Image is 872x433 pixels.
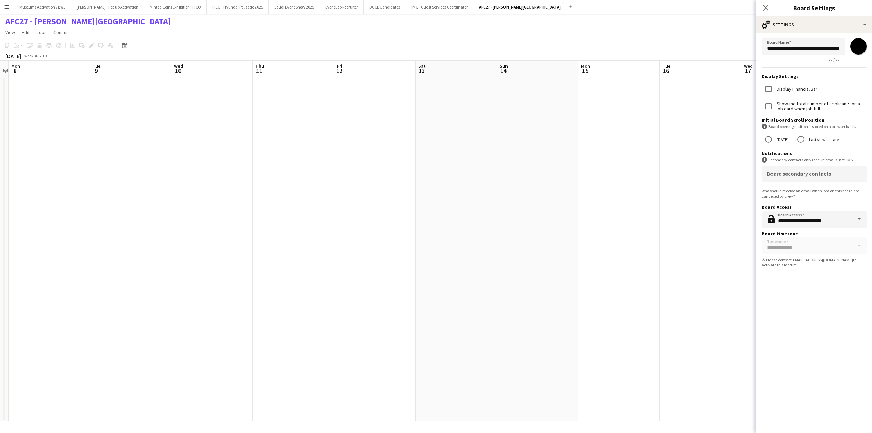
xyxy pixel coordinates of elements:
h3: Display Settings [762,73,867,79]
span: 14 [499,67,508,75]
button: Minted Coins Exhibition - PICO [144,0,207,14]
span: Sat [418,63,426,69]
button: IMG - Guest Services Coordinator [406,0,473,14]
span: 15 [580,67,590,75]
span: 8 [10,67,20,75]
span: View [5,29,15,35]
span: Sun [500,63,508,69]
span: 17 [743,67,753,75]
span: Wed [744,63,753,69]
label: Display Financial Bar [775,87,817,92]
label: Last viewed dates [808,134,840,145]
span: Week 36 [22,53,40,58]
h3: Board Access [762,204,867,210]
span: 50 / 60 [823,57,845,62]
span: Tue [93,63,100,69]
span: Edit [22,29,30,35]
div: Board opening position is stored on a browser basis. [762,124,867,129]
button: Museums Activation / BWS [14,0,71,14]
span: 16 [661,67,670,75]
div: ⚠ Please contact to activate this feature [762,257,867,267]
button: [PERSON_NAME] - Pop up Activation [71,0,144,14]
label: [DATE] [775,134,789,145]
span: Mon [581,63,590,69]
div: Settings [756,16,872,33]
span: 9 [92,67,100,75]
h3: Notifications [762,150,867,156]
label: Show the total number of applicants on a job card when job full [775,101,867,111]
span: 11 [254,67,264,75]
a: Jobs [34,28,49,37]
span: 13 [417,67,426,75]
h3: Initial Board Scroll Position [762,117,867,123]
div: [DATE] [5,52,21,59]
span: Wed [174,63,183,69]
button: PICO - Hyundai Palisade 2025 [207,0,269,14]
button: AFC27 - [PERSON_NAME][GEOGRAPHIC_DATA] [473,0,566,14]
h1: AFC27 - [PERSON_NAME][GEOGRAPHIC_DATA] [5,16,171,27]
a: [EMAIL_ADDRESS][DOMAIN_NAME] [792,257,853,262]
span: Fri [337,63,342,69]
a: Comms [51,28,72,37]
a: Edit [19,28,32,37]
button: Saudi Event Show 2025 [269,0,320,14]
span: Tue [663,63,670,69]
button: DGCL Candidates [364,0,406,14]
span: Jobs [36,29,47,35]
span: 10 [173,67,183,75]
span: 12 [336,67,342,75]
span: Mon [11,63,20,69]
div: +03 [42,53,49,58]
h3: Board Settings [756,3,872,12]
div: Who should receive an email when jobs on this board are cancelled by crew? [762,188,867,199]
h3: Board timezone [762,231,867,237]
button: EventLab Recruiter [320,0,364,14]
mat-label: Board secondary contacts [767,170,831,177]
a: View [3,28,18,37]
div: Secondary contacts only receive emails, not SMS. [762,157,867,163]
span: Thu [255,63,264,69]
span: Comms [53,29,69,35]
